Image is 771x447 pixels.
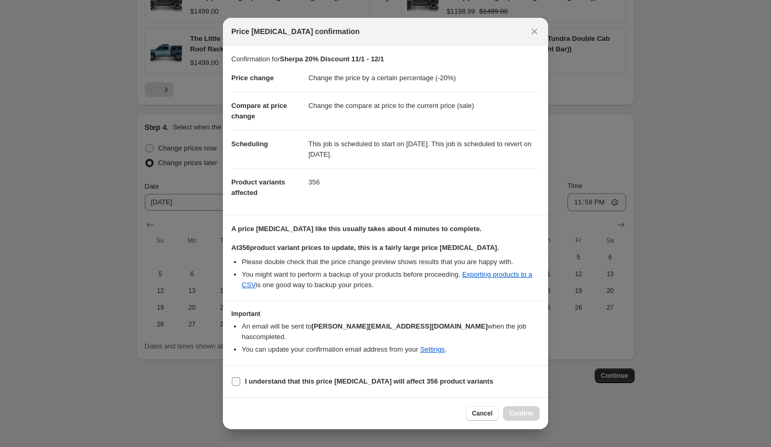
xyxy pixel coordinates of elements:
p: Confirmation for [231,54,540,64]
span: Scheduling [231,140,268,148]
span: Price [MEDICAL_DATA] confirmation [231,26,360,37]
span: Product variants affected [231,178,285,197]
b: I understand that this price [MEDICAL_DATA] will affect 356 product variants [245,377,493,385]
dd: Change the compare at price to the current price (sale) [308,92,540,119]
a: Exporting products to a CSV [242,270,532,289]
h3: Important [231,310,540,318]
span: Compare at price change [231,102,287,120]
button: Cancel [466,406,499,421]
span: Cancel [472,409,492,418]
b: At 356 product variant prices to update, this is a fairly large price [MEDICAL_DATA]. [231,244,499,252]
button: Close [527,24,542,39]
a: Settings [420,345,445,353]
li: Please double check that the price change preview shows results that you are happy with. [242,257,540,267]
dd: 356 [308,168,540,196]
li: You might want to perform a backup of your products before proceeding. is one good way to backup ... [242,269,540,290]
dd: Change the price by a certain percentage (-20%) [308,64,540,92]
span: Price change [231,74,274,82]
b: Sherpa 20% Discount 11/1 - 12/1 [280,55,384,63]
li: You can update your confirmation email address from your . [242,344,540,355]
b: [PERSON_NAME][EMAIL_ADDRESS][DOMAIN_NAME] [312,322,488,330]
b: A price [MEDICAL_DATA] like this usually takes about 4 minutes to complete. [231,225,481,233]
li: An email will be sent to when the job has completed . [242,321,540,342]
dd: This job is scheduled to start on [DATE]. This job is scheduled to revert on [DATE]. [308,130,540,168]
